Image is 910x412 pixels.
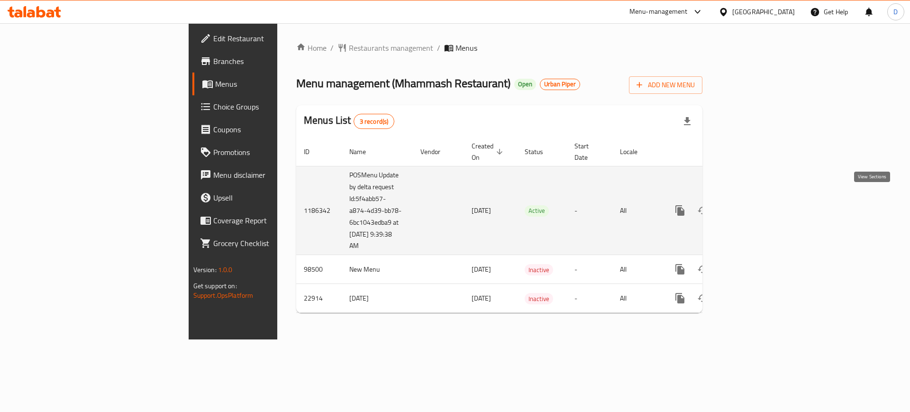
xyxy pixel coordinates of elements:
[218,264,233,276] span: 1.0.0
[676,110,699,133] div: Export file
[437,42,440,54] li: /
[193,264,217,276] span: Version:
[193,289,254,302] a: Support.OpsPlatform
[213,146,333,158] span: Promotions
[612,166,661,255] td: All
[514,79,536,90] div: Open
[692,287,714,310] button: Change Status
[349,146,378,157] span: Name
[525,293,553,304] span: Inactive
[213,215,333,226] span: Coverage Report
[514,80,536,88] span: Open
[629,76,702,94] button: Add New Menu
[192,186,341,209] a: Upsell
[192,50,341,73] a: Branches
[661,137,767,166] th: Actions
[525,146,555,157] span: Status
[354,117,394,126] span: 3 record(s)
[192,27,341,50] a: Edit Restaurant
[213,33,333,44] span: Edit Restaurant
[540,80,580,88] span: Urban Piper
[215,78,333,90] span: Menus
[342,166,413,255] td: POSMenu Update by delta request Id:5f4abb57-a874-4d39-bb78-6bc1043edba9 at [DATE] 9:39:38 AM
[213,169,333,181] span: Menu disclaimer
[192,73,341,95] a: Menus
[296,42,702,54] nav: breadcrumb
[192,118,341,141] a: Coupons
[893,7,898,17] span: D
[612,284,661,313] td: All
[342,255,413,284] td: New Menu
[213,192,333,203] span: Upsell
[349,42,433,54] span: Restaurants management
[669,199,692,222] button: more
[192,164,341,186] a: Menu disclaimer
[525,264,553,275] div: Inactive
[525,293,553,304] div: Inactive
[455,42,477,54] span: Menus
[192,209,341,232] a: Coverage Report
[567,166,612,255] td: -
[342,284,413,313] td: [DATE]
[192,95,341,118] a: Choice Groups
[354,114,395,129] div: Total records count
[574,140,601,163] span: Start Date
[669,258,692,281] button: more
[213,55,333,67] span: Branches
[612,255,661,284] td: All
[213,124,333,135] span: Coupons
[637,79,695,91] span: Add New Menu
[304,146,322,157] span: ID
[629,6,688,18] div: Menu-management
[296,73,510,94] span: Menu management ( Mhammash Restaurant )
[213,101,333,112] span: Choice Groups
[732,7,795,17] div: [GEOGRAPHIC_DATA]
[192,232,341,255] a: Grocery Checklist
[620,146,650,157] span: Locale
[567,255,612,284] td: -
[337,42,433,54] a: Restaurants management
[525,265,553,275] span: Inactive
[669,287,692,310] button: more
[567,284,612,313] td: -
[304,113,394,129] h2: Menus List
[525,205,549,217] div: Active
[525,205,549,216] span: Active
[472,204,491,217] span: [DATE]
[692,258,714,281] button: Change Status
[472,263,491,275] span: [DATE]
[472,292,491,304] span: [DATE]
[192,141,341,164] a: Promotions
[472,140,506,163] span: Created On
[193,280,237,292] span: Get support on:
[692,199,714,222] button: Change Status
[296,137,767,313] table: enhanced table
[213,238,333,249] span: Grocery Checklist
[420,146,453,157] span: Vendor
